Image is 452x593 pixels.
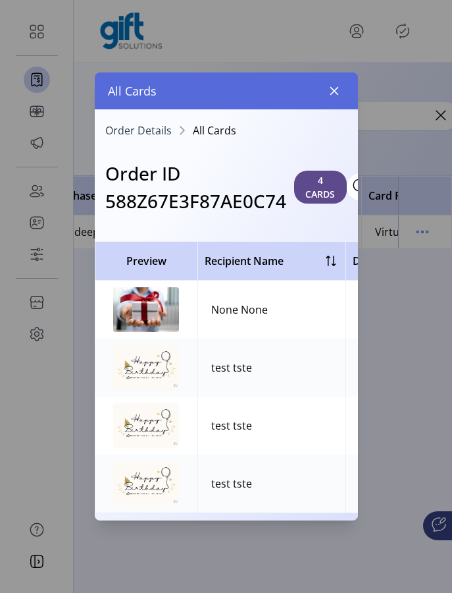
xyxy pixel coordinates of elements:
span: Preview [102,253,191,269]
span: 4 CARDS [294,171,347,204]
span: Recipient Name [205,253,284,269]
div: test tste [211,476,252,492]
div: test tste [211,418,252,434]
h3: Order ID 588Z67E3F87AE0C74 [105,159,286,215]
div: test tste [211,360,252,376]
img: preview [113,287,179,332]
img: preview [113,403,179,448]
span: All Cards [193,125,236,136]
a: Order Details [105,125,172,136]
span: All Cards [108,82,157,100]
div: None None [211,302,268,318]
img: preview [113,461,179,506]
img: preview [113,345,179,390]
